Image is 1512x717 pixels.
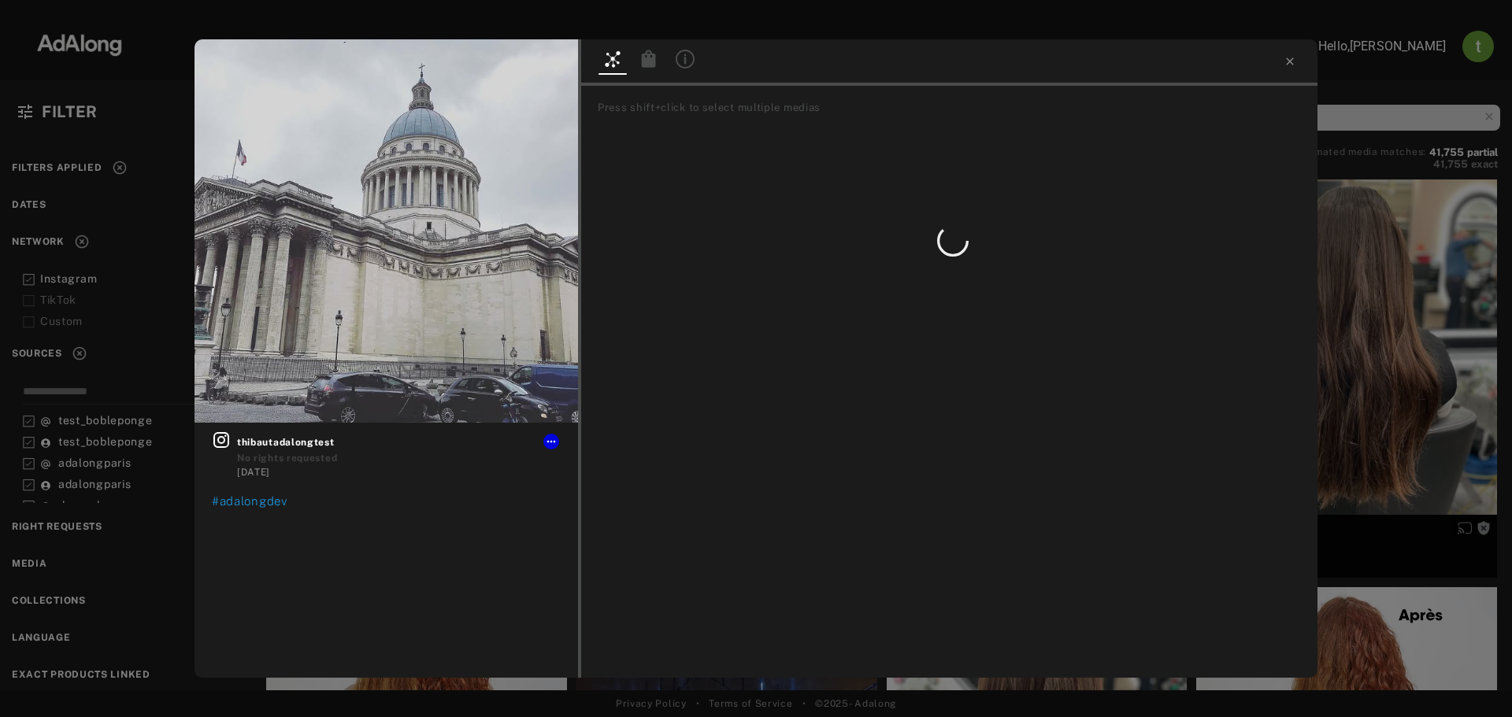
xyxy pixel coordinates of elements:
time: 2025-05-15T13:45:02.000Z [237,467,270,478]
iframe: Chat Widget [1433,641,1512,717]
div: Press shift+click to select multiple medias [598,100,1312,116]
span: No rights requested [237,453,337,464]
img: 497902835_18063650147023041_5754956662352627713_n.jpg [195,39,578,423]
span: thibautadalongtest [237,435,561,449]
span: #adalongdev [212,494,287,508]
